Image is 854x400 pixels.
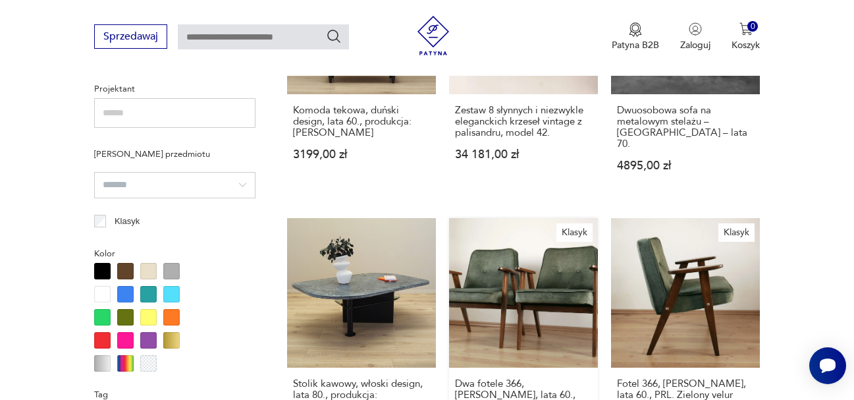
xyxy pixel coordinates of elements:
[732,39,760,51] p: Koszyk
[680,39,710,51] p: Zaloguj
[617,160,754,171] p: 4895,00 zł
[629,22,642,37] img: Ikona medalu
[94,82,255,96] p: Projektant
[94,24,167,49] button: Sprzedawaj
[689,22,702,36] img: Ikonka użytkownika
[455,105,592,138] h3: Zestaw 8 słynnych i niezwykle eleganckich krzeseł vintage z palisandru, model 42.
[326,28,342,44] button: Szukaj
[612,39,659,51] p: Patyna B2B
[455,149,592,160] p: 34 181,00 zł
[115,214,140,229] p: Klasyk
[94,246,255,261] p: Kolor
[293,105,430,138] h3: Komoda tekowa, duński design, lata 60., produkcja: [PERSON_NAME]
[809,347,846,384] iframe: Smartsupp widget button
[414,16,453,55] img: Patyna - sklep z meblami i dekoracjami vintage
[680,22,710,51] button: Zaloguj
[94,147,255,161] p: [PERSON_NAME] przedmiotu
[617,105,754,150] h3: Dwuosobowa sofa na metalowym stelażu – [GEOGRAPHIC_DATA] – lata 70.
[612,22,659,51] button: Patyna B2B
[732,22,760,51] button: 0Koszyk
[94,33,167,42] a: Sprzedawaj
[747,21,759,32] div: 0
[739,22,753,36] img: Ikona koszyka
[612,22,659,51] a: Ikona medaluPatyna B2B
[293,149,430,160] p: 3199,00 zł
